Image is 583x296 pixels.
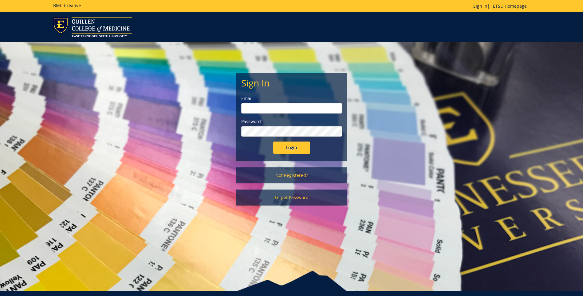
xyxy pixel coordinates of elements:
[473,3,530,9] p: |
[273,142,310,154] input: Login
[473,3,487,9] a: Sign In
[53,17,132,37] img: ETSU logo
[241,118,342,125] label: Password
[241,95,342,102] label: Email
[241,78,342,88] h2: Sign In
[53,3,81,8] h5: BMC Creative
[490,3,530,9] a: ETSU Homepage
[236,167,347,183] a: Not Registered?
[236,190,347,206] a: Forgot Password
